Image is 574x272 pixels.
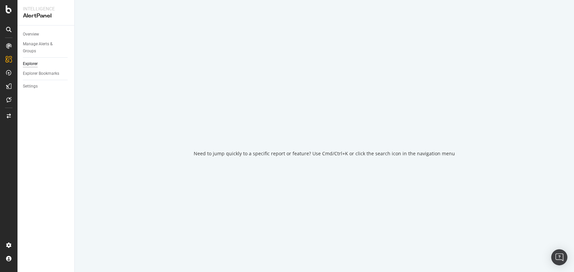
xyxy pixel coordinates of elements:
[23,83,70,90] a: Settings
[23,12,69,20] div: AlertPanel
[23,60,70,67] a: Explorer
[551,249,567,265] div: Open Intercom Messenger
[23,70,70,77] a: Explorer Bookmarks
[23,83,38,90] div: Settings
[23,60,38,67] div: Explorer
[23,31,39,38] div: Overview
[23,70,59,77] div: Explorer Bookmarks
[23,5,69,12] div: Intelligence
[23,41,70,55] a: Manage Alerts & Groups
[194,150,455,157] div: Need to jump quickly to a specific report or feature? Use Cmd/Ctrl+K or click the search icon in ...
[23,41,63,55] div: Manage Alerts & Groups
[23,31,70,38] a: Overview
[300,115,349,140] div: animation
